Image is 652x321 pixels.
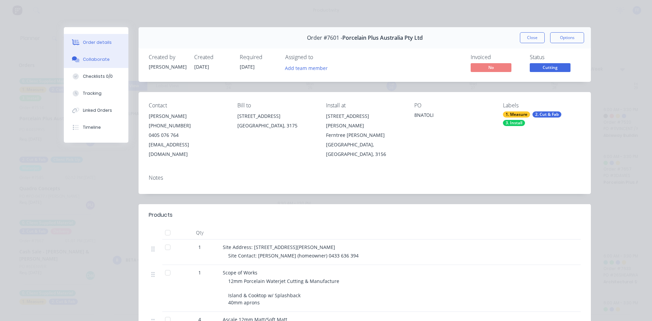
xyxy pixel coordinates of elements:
div: [EMAIL_ADDRESS][DOMAIN_NAME] [149,140,227,159]
button: Cutting [530,63,570,73]
button: Add team member [285,63,331,72]
span: 12mm Porcelain Waterjet Cutting & Manufacture Island & Cooktop w/ Splashback 40mm aprons [228,278,339,306]
div: Checklists 0/0 [83,73,113,79]
div: [STREET_ADDRESS] [237,111,315,121]
div: Qty [179,226,220,239]
button: Tracking [64,85,128,102]
div: [STREET_ADDRESS][PERSON_NAME] [326,111,404,130]
div: [STREET_ADDRESS][GEOGRAPHIC_DATA], 3175 [237,111,315,133]
span: 1 [198,244,201,251]
span: [DATE] [194,64,209,70]
div: [PERSON_NAME][PHONE_NUMBER]0405 076 764[EMAIL_ADDRESS][DOMAIN_NAME] [149,111,227,159]
div: [STREET_ADDRESS][PERSON_NAME]Ferntree [PERSON_NAME][GEOGRAPHIC_DATA], [GEOGRAPHIC_DATA], 3156 [326,111,404,159]
div: 0405 076 764 [149,130,227,140]
div: Required [240,54,277,60]
span: Order #7601 - [307,35,342,41]
div: [PERSON_NAME] [149,111,227,121]
span: Scope of Works [223,269,257,276]
div: Labels [503,102,581,109]
div: [PHONE_NUMBER] [149,121,227,130]
div: 3. Install [503,120,525,126]
div: Invoiced [471,54,522,60]
button: Linked Orders [64,102,128,119]
div: 8NATOLI [414,111,492,121]
div: [PERSON_NAME] [149,63,186,70]
button: Order details [64,34,128,51]
div: Linked Orders [83,107,112,113]
button: Checklists 0/0 [64,68,128,85]
div: Products [149,211,173,219]
span: 1 [198,269,201,276]
span: Site Address: [STREET_ADDRESS][PERSON_NAME] [223,244,335,250]
div: Timeline [83,124,101,130]
div: [GEOGRAPHIC_DATA], 3175 [237,121,315,130]
div: Status [530,54,581,60]
div: Bill to [237,102,315,109]
span: No [471,63,511,72]
span: Cutting [530,63,570,72]
div: Notes [149,175,581,181]
div: Created by [149,54,186,60]
div: 1. Measure [503,111,530,118]
button: Options [550,32,584,43]
div: Install at [326,102,404,109]
div: Ferntree [PERSON_NAME][GEOGRAPHIC_DATA], [GEOGRAPHIC_DATA], 3156 [326,130,404,159]
div: Contact [149,102,227,109]
div: 2. Cut & Fab [532,111,561,118]
button: Timeline [64,119,128,136]
button: Add team member [282,63,331,72]
div: Assigned to [285,54,353,60]
button: Close [520,32,545,43]
span: Site Contact: [PERSON_NAME] (homeowner) 0433 636 394 [228,252,359,259]
div: Created [194,54,232,60]
div: Collaborate [83,56,110,63]
div: PO [414,102,492,109]
div: Tracking [83,90,102,96]
span: Porcelain Plus Australia Pty Ltd [342,35,423,41]
div: Order details [83,39,112,46]
span: [DATE] [240,64,255,70]
button: Collaborate [64,51,128,68]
